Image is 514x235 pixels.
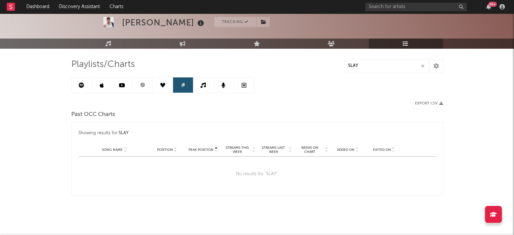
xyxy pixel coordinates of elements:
[122,17,206,28] div: [PERSON_NAME]
[488,2,497,7] div: 99 +
[78,157,436,192] div: No results for " SLAY ".
[337,148,354,152] span: Added On
[71,61,135,69] span: Playlists/Charts
[78,129,436,137] div: Showing results for
[365,3,467,11] input: Search for artists
[223,146,252,154] span: Streams This Week
[415,101,443,105] button: Export CSV
[214,17,256,27] button: Tracking
[189,148,214,152] span: Peak Position
[295,146,324,154] span: Weeks on Chart
[486,4,491,9] button: 99+
[102,148,123,152] span: Song Name
[157,148,173,152] span: Position
[373,148,391,152] span: Exited On
[119,129,129,137] div: SLAY
[344,59,429,73] input: Search Playlists/Charts
[259,146,288,154] span: Streams Last Week
[71,111,115,119] span: Past OCC Charts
